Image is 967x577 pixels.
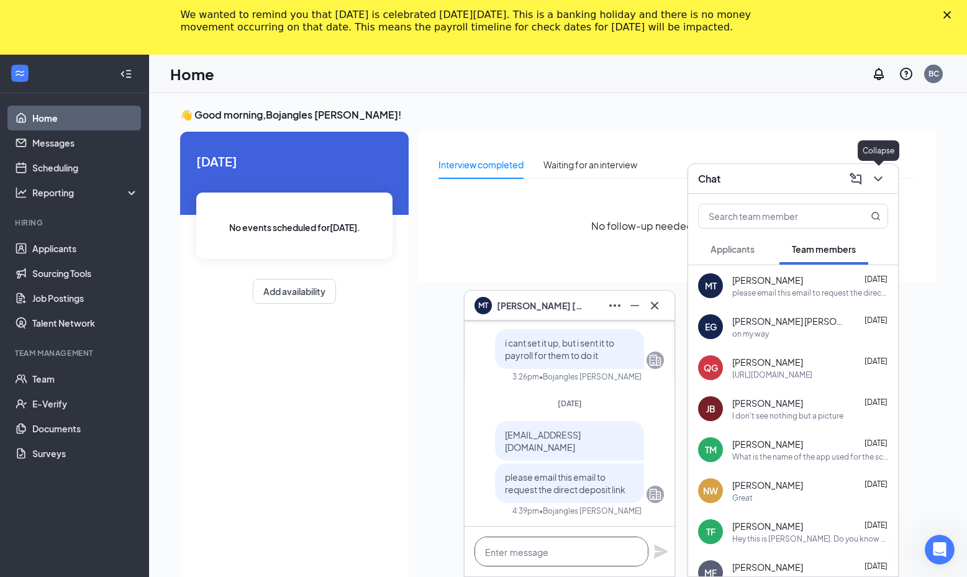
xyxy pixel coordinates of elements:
span: [PERSON_NAME] [PERSON_NAME] [732,315,844,327]
span: [DATE] [865,357,888,366]
div: TM [705,443,717,456]
svg: Cross [647,298,662,313]
span: No follow-up needed at the moment [591,218,764,234]
button: ChevronDown [868,169,888,189]
div: NW [703,484,718,497]
div: What is the name of the app used for the schedule ? [732,452,888,462]
span: [PERSON_NAME] [732,397,803,409]
span: [DATE] [196,152,393,171]
a: Applicants [32,236,138,261]
span: please email this email to request the direct deposit link [505,471,625,495]
span: Team members [792,243,856,255]
a: Scheduling [32,155,138,180]
span: [DATE] [865,316,888,325]
input: Search team member [699,204,846,228]
span: • Bojangles [PERSON_NAME] [539,506,642,516]
div: [URL][DOMAIN_NAME] [732,370,812,380]
a: Team [32,366,138,391]
a: Documents [32,416,138,441]
span: [PERSON_NAME] [PERSON_NAME] [497,299,584,312]
div: EG [705,320,717,333]
div: Hey this is [PERSON_NAME]. Do you know when my first day is going to be? [732,534,888,544]
svg: Analysis [15,186,27,199]
div: Hiring [15,217,136,228]
div: please email this email to request the direct deposit link [732,288,888,298]
svg: MagnifyingGlass [871,211,881,221]
span: [DATE] [865,438,888,448]
span: [PERSON_NAME] [732,479,803,491]
span: Applicants [710,243,755,255]
span: [PERSON_NAME] [732,274,803,286]
div: Collapse [858,140,899,161]
div: 3:26pm [512,371,539,382]
div: Reporting [32,186,139,199]
span: • Bojangles [PERSON_NAME] [539,371,642,382]
svg: Minimize [627,298,642,313]
div: BC [928,68,939,79]
a: Sourcing Tools [32,261,138,286]
svg: Plane [653,544,668,559]
h3: Chat [698,172,720,186]
svg: ComposeMessage [848,171,863,186]
span: [PERSON_NAME] [732,438,803,450]
span: [DATE] [865,275,888,284]
button: Ellipses [605,296,625,316]
svg: Company [648,353,663,368]
span: [PERSON_NAME] [732,561,803,573]
svg: QuestionInfo [899,66,914,81]
div: Waiting for an interview [543,158,637,171]
svg: Ellipses [607,298,622,313]
span: No events scheduled for [DATE] . [229,220,360,234]
span: [DATE] [865,561,888,571]
iframe: Intercom live chat [925,535,955,565]
svg: Collapse [120,68,132,80]
span: i cant set it up, but i sent it to payroll for them to do it [505,337,614,361]
div: I don't see nothing but a picture [732,411,843,421]
div: Close [943,11,956,19]
a: Job Postings [32,286,138,311]
svg: ChevronDown [871,171,886,186]
a: Surveys [32,441,138,466]
button: Minimize [625,296,645,316]
h3: 👋 Good morning, Bojangles [PERSON_NAME] ! [180,108,936,122]
div: 4:39pm [512,506,539,516]
svg: WorkstreamLogo [14,67,26,80]
span: [PERSON_NAME] [732,520,803,532]
span: [DATE] [865,398,888,407]
span: [DATE] [865,520,888,530]
button: Add availability [253,279,336,304]
div: We wanted to remind you that [DATE] is celebrated [DATE][DATE]. This is a banking holiday and the... [181,9,767,34]
div: Team Management [15,348,136,358]
button: ComposeMessage [846,169,866,189]
span: [PERSON_NAME] [732,356,803,368]
a: Talent Network [32,311,138,335]
h1: Home [170,63,214,84]
svg: Company [648,487,663,502]
div: Great [732,493,753,503]
div: Interview completed [438,158,524,171]
div: MT [705,279,717,292]
a: Home [32,106,138,130]
button: Cross [645,296,665,316]
span: [EMAIL_ADDRESS][DOMAIN_NAME] [505,429,581,453]
svg: Notifications [871,66,886,81]
a: Messages [32,130,138,155]
div: QG [704,361,718,374]
span: [DATE] [558,399,582,408]
span: [DATE] [865,479,888,489]
a: E-Verify [32,391,138,416]
div: JB [706,402,715,415]
div: on my way [732,329,769,339]
div: TF [706,525,715,538]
